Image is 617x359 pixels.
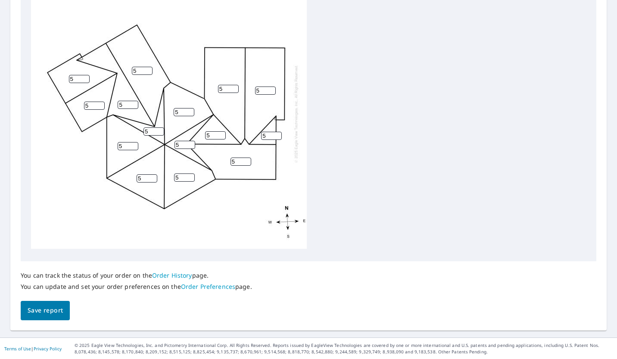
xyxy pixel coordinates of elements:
[34,346,62,352] a: Privacy Policy
[4,346,31,352] a: Terms of Use
[21,283,252,291] p: You can update and set your order preferences on the page.
[21,272,252,279] p: You can track the status of your order on the page.
[75,342,613,355] p: © 2025 Eagle View Technologies, Inc. and Pictometry International Corp. All Rights Reserved. Repo...
[4,346,62,351] p: |
[181,282,235,291] a: Order Preferences
[28,305,63,316] span: Save report
[21,301,70,320] button: Save report
[152,271,192,279] a: Order History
